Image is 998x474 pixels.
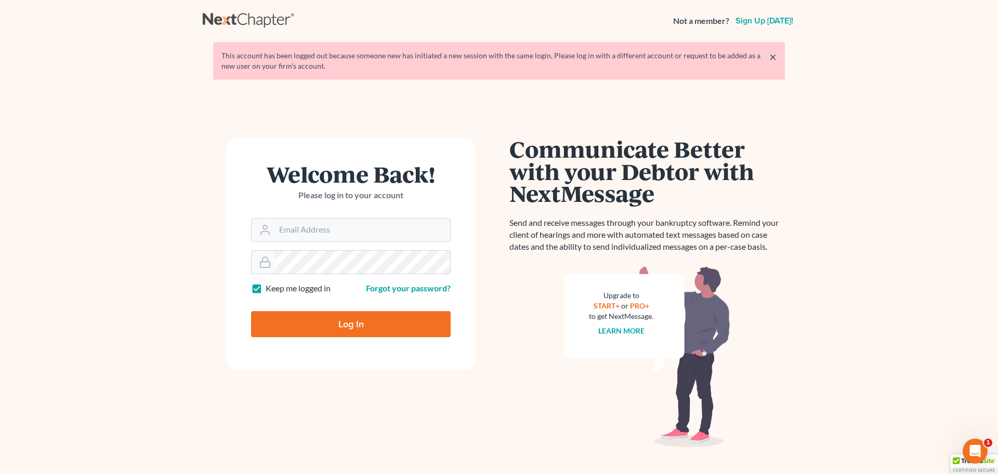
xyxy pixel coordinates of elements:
[221,50,777,71] div: This account has been logged out because someone new has initiated a new session with the same lo...
[589,311,653,322] div: to get NextMessage.
[509,138,785,204] h1: Communicate Better with your Debtor with NextMessage
[598,326,645,335] a: Learn more
[366,283,451,293] a: Forgot your password?
[673,15,729,27] strong: Not a member?
[251,163,451,185] h1: Welcome Back!
[733,17,795,25] a: Sign up [DATE]!
[594,301,620,310] a: START+
[630,301,649,310] a: PRO+
[963,439,988,464] iframe: Intercom live chat
[251,311,451,337] input: Log In
[589,290,653,301] div: Upgrade to
[275,219,450,241] input: Email Address
[984,439,992,447] span: 1
[266,283,331,294] label: Keep me logged in
[621,301,628,310] span: or
[769,50,777,63] a: ×
[950,454,998,474] div: TrustedSite Certified
[564,265,730,447] img: nextmessage_bg-59042aed3d76b12b5cd301f8e5b87938c9018125f34e5fa2b7a6b67550977c72.svg
[251,189,451,201] p: Please log in to your account
[509,217,785,253] p: Send and receive messages through your bankruptcy software. Remind your client of hearings and mo...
